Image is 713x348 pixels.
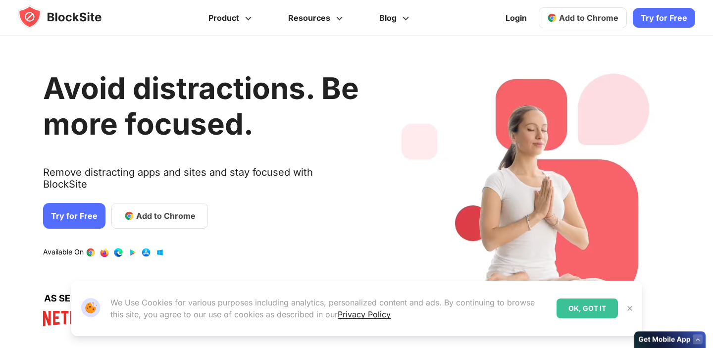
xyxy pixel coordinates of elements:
text: Available On [43,248,84,257]
img: blocksite-icon.5d769676.svg [18,5,121,29]
img: Close [626,304,634,312]
a: Try for Free [43,203,105,229]
text: Remove distracting apps and sites and stay focused with BlockSite [43,166,359,198]
span: Add to Chrome [136,210,196,222]
span: Add to Chrome [559,13,618,23]
button: Close [623,302,636,315]
a: Try for Free [633,8,695,28]
a: Add to Chrome [111,203,208,229]
h1: Avoid distractions. Be more focused. [43,70,359,142]
a: Login [500,6,533,30]
p: We Use Cookies for various purposes including analytics, personalized content and ads. By continu... [110,297,549,320]
div: OK, GOT IT [557,298,618,318]
img: chrome-icon.svg [547,13,557,23]
a: Privacy Policy [338,309,391,319]
a: Add to Chrome [539,7,627,28]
